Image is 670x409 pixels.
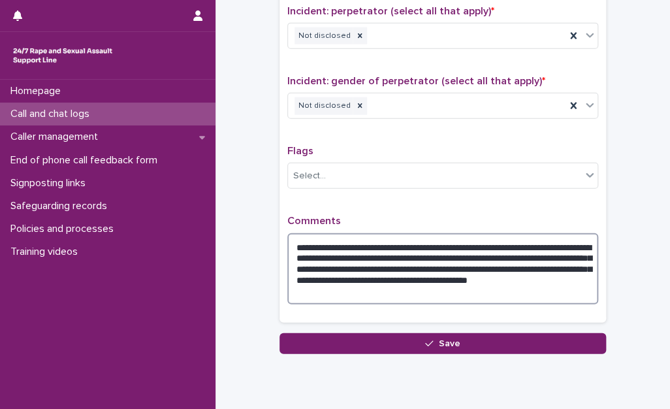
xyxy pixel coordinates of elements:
span: Incident: perpetrator (select all that apply) [287,6,494,16]
span: Incident: gender of perpetrator (select all that apply) [287,76,545,86]
span: Comments [287,216,341,226]
img: rhQMoQhaT3yELyF149Cw [10,42,115,69]
button: Save [279,333,606,354]
p: Training videos [5,246,88,258]
p: Policies and processes [5,223,124,235]
span: Save [439,339,460,348]
span: Flags [287,146,313,156]
p: End of phone call feedback form [5,154,168,167]
div: Not disclosed [295,27,353,45]
p: Homepage [5,85,71,97]
div: Not disclosed [295,97,353,115]
p: Signposting links [5,177,96,189]
div: Select... [293,169,326,183]
p: Safeguarding records [5,200,118,212]
p: Caller management [5,131,108,143]
p: Call and chat logs [5,108,100,120]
